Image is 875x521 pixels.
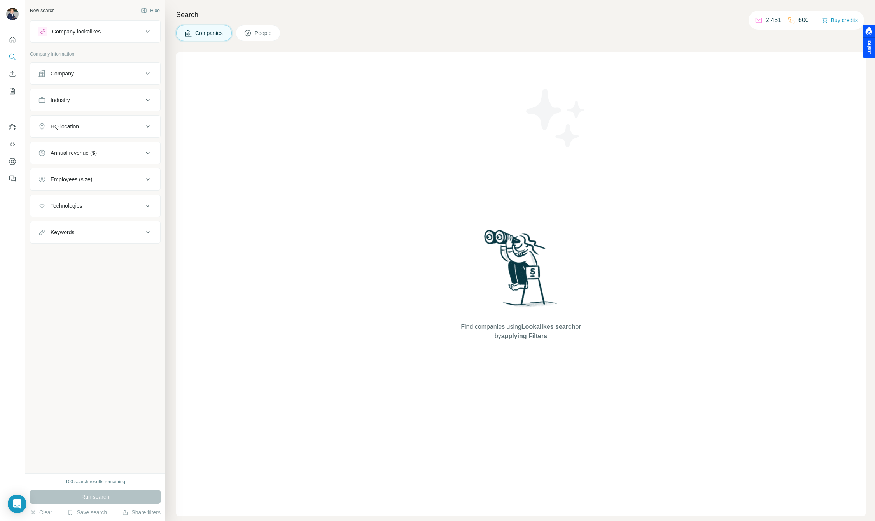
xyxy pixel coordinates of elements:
div: Technologies [51,202,82,210]
button: Enrich CSV [6,67,19,81]
img: Surfe Illustration - Woman searching with binoculars [481,228,562,314]
button: Industry [30,91,160,109]
button: Company lookalikes [30,22,160,41]
button: Dashboard [6,154,19,168]
div: Keywords [51,228,74,236]
div: Company [51,70,74,77]
div: Annual revenue ($) [51,149,97,157]
img: Surfe Illustration - Stars [521,83,591,153]
div: HQ location [51,123,79,130]
button: Feedback [6,172,19,186]
button: Employees (size) [30,170,160,189]
button: Company [30,64,160,83]
button: Annual revenue ($) [30,144,160,162]
button: Search [6,50,19,64]
span: Find companies using or by [458,322,583,341]
span: applying Filters [501,333,547,339]
button: Technologies [30,196,160,215]
p: 2,451 [766,16,781,25]
span: Lookalikes search [521,323,576,330]
div: Employees (size) [51,175,92,183]
button: Hide [135,5,165,16]
button: Quick start [6,33,19,47]
button: My lists [6,84,19,98]
div: Company lookalikes [52,28,101,35]
span: Companies [195,29,224,37]
button: Use Surfe on LinkedIn [6,120,19,134]
button: Clear [30,509,52,516]
span: People [255,29,273,37]
p: 600 [798,16,809,25]
img: Avatar [6,8,19,20]
button: Save search [67,509,107,516]
button: Keywords [30,223,160,242]
p: Company information [30,51,161,58]
h4: Search [176,9,866,20]
div: 100 search results remaining [65,478,125,485]
button: Buy credits [822,15,858,26]
div: New search [30,7,54,14]
button: HQ location [30,117,160,136]
div: Open Intercom Messenger [8,495,26,513]
button: Use Surfe API [6,137,19,151]
div: Industry [51,96,70,104]
button: Share filters [122,509,161,516]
